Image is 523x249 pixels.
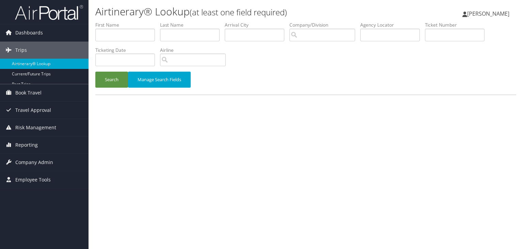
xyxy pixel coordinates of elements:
label: Arrival City [225,21,289,28]
button: Search [95,72,128,88]
span: Book Travel [15,84,42,101]
h1: Airtinerary® Lookup [95,4,376,19]
span: Employee Tools [15,171,51,188]
span: Travel Approval [15,102,51,119]
img: airportal-logo.png [15,4,83,20]
small: (at least one field required) [190,6,287,18]
span: Reporting [15,136,38,153]
a: [PERSON_NAME] [462,3,516,24]
label: Last Name [160,21,225,28]
label: Ticket Number [425,21,490,28]
label: Airline [160,47,231,54]
button: Manage Search Fields [128,72,191,88]
span: Risk Management [15,119,56,136]
label: Agency Locator [360,21,425,28]
span: Company Admin [15,154,53,171]
span: Dashboards [15,24,43,41]
label: First Name [95,21,160,28]
label: Company/Division [289,21,360,28]
span: Trips [15,42,27,59]
label: Ticketing Date [95,47,160,54]
span: [PERSON_NAME] [467,10,509,17]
